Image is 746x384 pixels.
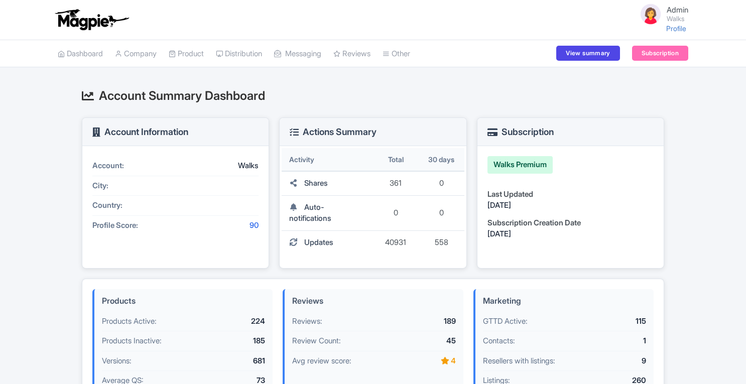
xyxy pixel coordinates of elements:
[290,127,377,137] h3: Actions Summary
[102,355,208,367] div: Versions:
[589,316,646,327] div: 115
[292,316,398,327] div: Reviews:
[487,127,554,137] h3: Subscription
[92,127,188,137] h3: Account Information
[289,202,331,223] span: Auto-notifications
[282,148,373,172] th: Activity
[399,316,456,327] div: 189
[292,297,455,306] h4: Reviews
[632,46,688,61] a: Subscription
[633,2,688,26] a: Admin Walks
[589,355,646,367] div: 9
[487,200,654,211] div: [DATE]
[373,231,419,254] td: 40931
[102,316,208,327] div: Products Active:
[483,297,646,306] h4: Marketing
[304,237,333,247] span: Updates
[399,335,456,347] div: 45
[383,40,410,68] a: Other
[304,178,328,188] span: Shares
[58,40,103,68] a: Dashboard
[169,40,204,68] a: Product
[373,148,419,172] th: Total
[92,220,168,231] div: Profile Score:
[208,355,265,367] div: 681
[435,237,448,247] span: 558
[208,316,265,327] div: 224
[292,355,398,367] div: Avg review score:
[667,5,688,15] span: Admin
[399,355,456,367] div: 4
[487,217,654,229] div: Subscription Creation Date
[487,156,553,174] div: Walks Premium
[92,200,168,211] div: Country:
[373,172,419,196] td: 361
[483,335,589,347] div: Contacts:
[274,40,321,68] a: Messaging
[216,40,262,68] a: Distribution
[589,335,646,347] div: 1
[53,9,131,31] img: logo-ab69f6fb50320c5b225c76a69d11143b.png
[373,196,419,231] td: 0
[92,180,168,192] div: City:
[115,40,157,68] a: Company
[168,160,259,172] div: Walks
[292,335,398,347] div: Review Count:
[102,297,265,306] h4: Products
[102,335,208,347] div: Products Inactive:
[487,189,654,200] div: Last Updated
[82,89,664,102] h2: Account Summary Dashboard
[667,16,688,22] small: Walks
[487,228,654,240] div: [DATE]
[208,335,265,347] div: 185
[92,160,168,172] div: Account:
[168,220,259,231] div: 90
[439,208,444,217] span: 0
[419,148,464,172] th: 30 days
[483,355,589,367] div: Resellers with listings:
[439,178,444,188] span: 0
[639,2,663,26] img: avatar_key_member-9c1dde93af8b07d7383eb8b5fb890c87.png
[483,316,589,327] div: GTTD Active:
[666,24,686,33] a: Profile
[333,40,370,68] a: Reviews
[556,46,619,61] a: View summary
